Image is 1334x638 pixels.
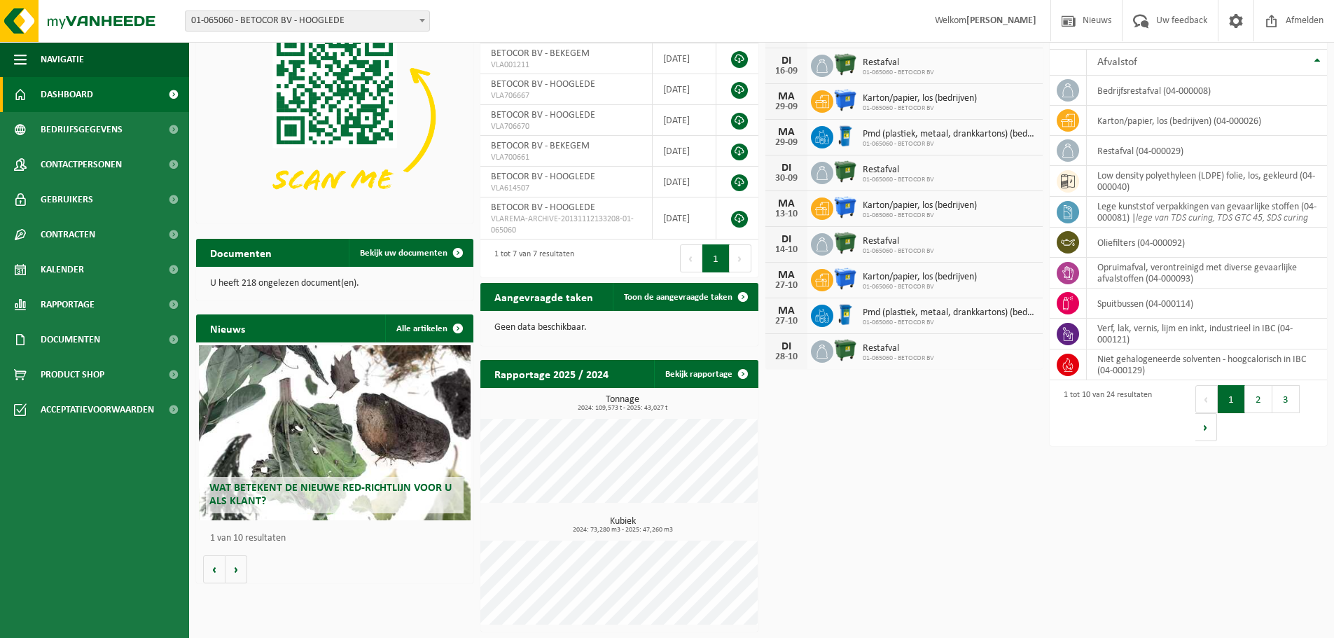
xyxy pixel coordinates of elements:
span: BETOCOR BV - HOOGLEDE [491,172,595,182]
img: WB-1100-HPE-GN-01 [833,231,857,255]
div: 16-09 [772,67,800,76]
span: Restafval [863,236,934,247]
td: [DATE] [653,43,716,74]
div: 14-10 [772,245,800,255]
img: WB-1100-HPE-GN-01 [833,53,857,76]
span: Pmd (plastiek, metaal, drankkartons) (bedrijven) [863,129,1036,140]
span: Contactpersonen [41,147,122,182]
span: Rapportage [41,287,95,322]
td: lege kunststof verpakkingen van gevaarlijke stoffen (04-000081) | [1087,197,1327,228]
span: BETOCOR BV - HOOGLEDE [491,202,595,213]
td: [DATE] [653,197,716,240]
a: Toon de aangevraagde taken [613,283,757,311]
div: MA [772,198,800,209]
button: Previous [680,244,702,272]
span: 01-065060 - BETOCOR BV [863,176,934,184]
td: restafval (04-000029) [1087,136,1327,166]
h2: Aangevraagde taken [480,283,607,310]
button: Volgende [225,555,247,583]
button: Vorige [203,555,225,583]
span: Dashboard [41,77,93,112]
span: Product Shop [41,357,104,392]
img: WB-1100-HPE-GN-01 [833,160,857,183]
td: [DATE] [653,105,716,136]
button: 1 [702,244,730,272]
span: 01-065060 - BETOCOR BV - HOOGLEDE [186,11,429,31]
td: verf, lak, vernis, lijm en inkt, industrieel in IBC (04-000121) [1087,319,1327,349]
h2: Documenten [196,239,286,266]
div: DI [772,341,800,352]
span: Karton/papier, los (bedrijven) [863,272,977,283]
img: WB-1100-HPE-BE-01 [833,195,857,219]
img: WB-1100-HPE-BE-01 [833,267,857,291]
div: MA [772,270,800,281]
span: VLA001211 [491,60,641,71]
span: VLA614507 [491,183,641,194]
h3: Tonnage [487,395,758,412]
span: 01-065060 - BETOCOR BV [863,211,977,220]
span: Karton/papier, los (bedrijven) [863,200,977,211]
span: Afvalstof [1097,57,1137,68]
span: Wat betekent de nieuwe RED-richtlijn voor u als klant? [209,483,452,507]
span: 01-065060 - BETOCOR BV [863,69,934,77]
span: 01-065060 - BETOCOR BV [863,319,1036,327]
span: Bekijk uw documenten [360,249,447,258]
div: 1 tot 10 van 24 resultaten [1057,384,1152,443]
div: 29-09 [772,102,800,112]
span: Contracten [41,217,95,252]
button: 2 [1245,385,1272,413]
span: Bedrijfsgegevens [41,112,123,147]
span: 01-065060 - BETOCOR BV [863,247,934,256]
span: Gebruikers [41,182,93,217]
div: 13-10 [772,209,800,219]
strong: [PERSON_NAME] [966,15,1036,26]
td: bedrijfsrestafval (04-000008) [1087,76,1327,106]
img: Download de VHEPlus App [196,13,473,221]
span: BETOCOR BV - HOOGLEDE [491,110,595,120]
span: Karton/papier, los (bedrijven) [863,93,977,104]
p: U heeft 218 ongelezen document(en). [210,279,459,289]
h3: Kubiek [487,517,758,534]
td: [DATE] [653,136,716,167]
td: low density polyethyleen (LDPE) folie, los, gekleurd (04-000040) [1087,166,1327,197]
span: Restafval [863,57,934,69]
span: BETOCOR BV - BEKEGEM [491,48,590,59]
img: WB-1100-HPE-GN-01 [833,338,857,362]
span: VLA700661 [491,152,641,163]
span: VLA706670 [491,121,641,132]
h2: Rapportage 2025 / 2024 [480,360,623,387]
img: WB-0240-HPE-BE-01 [833,303,857,326]
i: lege van TDS curing, TDS GTC 45, SDS curing [1136,213,1308,223]
td: opruimafval, verontreinigd met diverse gevaarlijke afvalstoffen (04-000093) [1087,258,1327,289]
td: [DATE] [653,167,716,197]
p: Geen data beschikbaar. [494,323,744,333]
div: DI [772,162,800,174]
img: WB-1100-HPE-BE-01 [833,88,857,112]
span: BETOCOR BV - BEKEGEM [491,141,590,151]
span: Restafval [863,343,934,354]
img: WB-0240-HPE-BE-01 [833,124,857,148]
td: niet gehalogeneerde solventen - hoogcalorisch in IBC (04-000129) [1087,349,1327,380]
span: 01-065060 - BETOCOR BV - HOOGLEDE [185,11,430,32]
div: DI [772,234,800,245]
div: MA [772,127,800,138]
button: Next [730,244,751,272]
span: Kalender [41,252,84,287]
button: Previous [1195,385,1218,413]
div: 30-09 [772,174,800,183]
td: [DATE] [653,74,716,105]
span: VLAREMA-ARCHIVE-20131112133208-01-065060 [491,214,641,236]
span: 2024: 109,573 t - 2025: 43,027 t [487,405,758,412]
button: Next [1195,413,1217,441]
span: Acceptatievoorwaarden [41,392,154,427]
span: Restafval [863,165,934,176]
div: MA [772,305,800,317]
span: BETOCOR BV - HOOGLEDE [491,79,595,90]
span: Navigatie [41,42,84,77]
div: MA [772,91,800,102]
span: Toon de aangevraagde taken [624,293,732,302]
span: Pmd (plastiek, metaal, drankkartons) (bedrijven) [863,307,1036,319]
div: DI [772,55,800,67]
span: 01-065060 - BETOCOR BV [863,354,934,363]
a: Alle artikelen [385,314,472,342]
